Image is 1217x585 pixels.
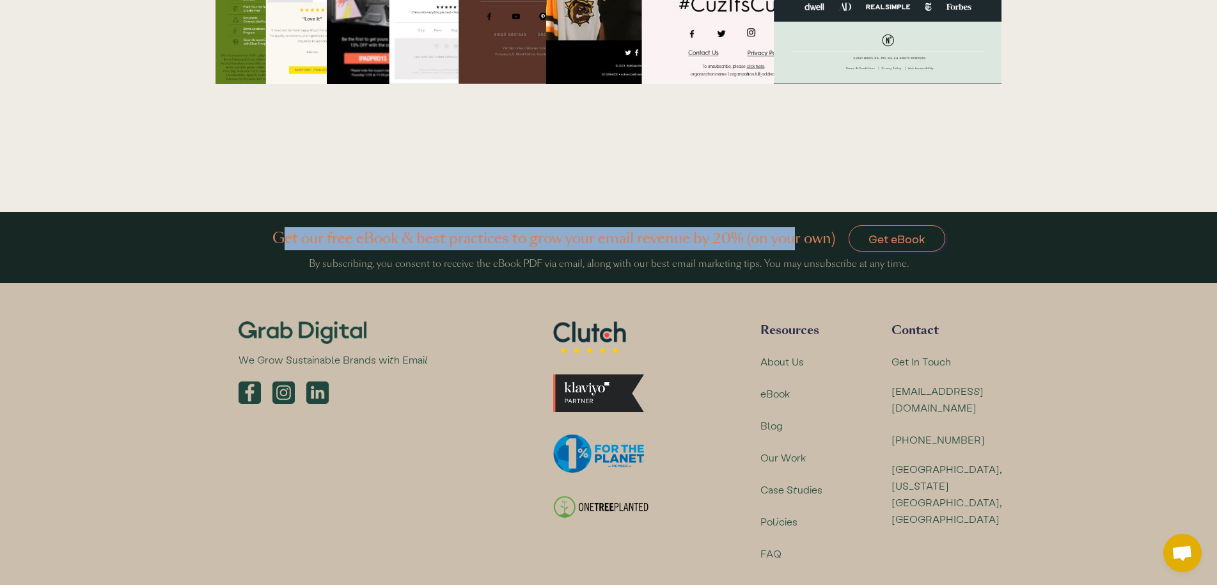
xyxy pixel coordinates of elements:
img: Grab Digital email marketing on social channels [306,381,329,404]
p: We Grow Sustainable Brands with Email [239,344,475,369]
img: We are a proud member of 1% for the planet [553,433,645,495]
img: Grab Digital email marketing on social channels [272,381,295,404]
a: Blog [760,417,783,434]
div: Resources [760,321,859,338]
a: eBook [760,385,790,402]
h4: Get our free eBook & best practices to grow your email revenue by 20% (on your own) [272,227,849,250]
a: [PHONE_NUMBER] [891,431,985,448]
div: Contact [891,321,1002,338]
a: Policies [760,513,797,530]
a: Our Work [760,449,806,466]
a: About Us [760,353,804,370]
img: Grab Digital email marketing on social channels [239,381,261,404]
a: FAQ [760,545,781,562]
a: Grab Digital email marketing on social channels [239,381,272,404]
a: Grab Digital email marketing on social channels [306,381,340,404]
div: Open chat [1163,534,1202,572]
a: Get eBook [849,225,945,252]
img: We are a Klaviyo email marketing agency partner [553,374,644,434]
img: We plant trees for every unique email send [553,495,648,540]
a: Get In Touch [891,353,951,370]
img: Grab Digital eCommerce email marketing [239,321,366,344]
a: Grab Digital email marketing on social channels [272,381,306,404]
img: We are rated on Clutch.co [553,321,626,374]
a: Case Studies [760,481,822,498]
div: By subscribing, you consent to receive the eBook PDF via email, along with our best email marketi... [205,257,1013,271]
a: [GEOGRAPHIC_DATA], [US_STATE][GEOGRAPHIC_DATA], [GEOGRAPHIC_DATA] [891,461,1002,527]
div: [GEOGRAPHIC_DATA], [US_STATE] [GEOGRAPHIC_DATA], [GEOGRAPHIC_DATA] [891,461,1002,527]
a: [EMAIL_ADDRESS][DOMAIN_NAME] [891,383,1002,416]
